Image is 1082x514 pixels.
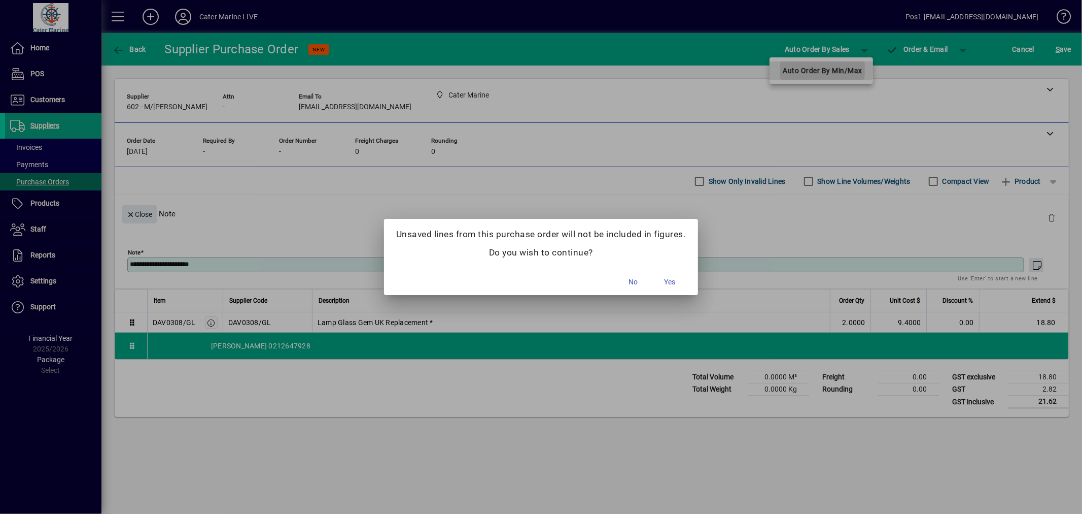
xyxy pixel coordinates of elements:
[664,277,675,287] span: Yes
[617,273,649,291] button: No
[396,247,686,258] h5: Do you wish to continue?
[653,273,686,291] button: Yes
[396,229,686,240] h5: Unsaved lines from this purchase order will not be included in figures.
[629,277,638,287] span: No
